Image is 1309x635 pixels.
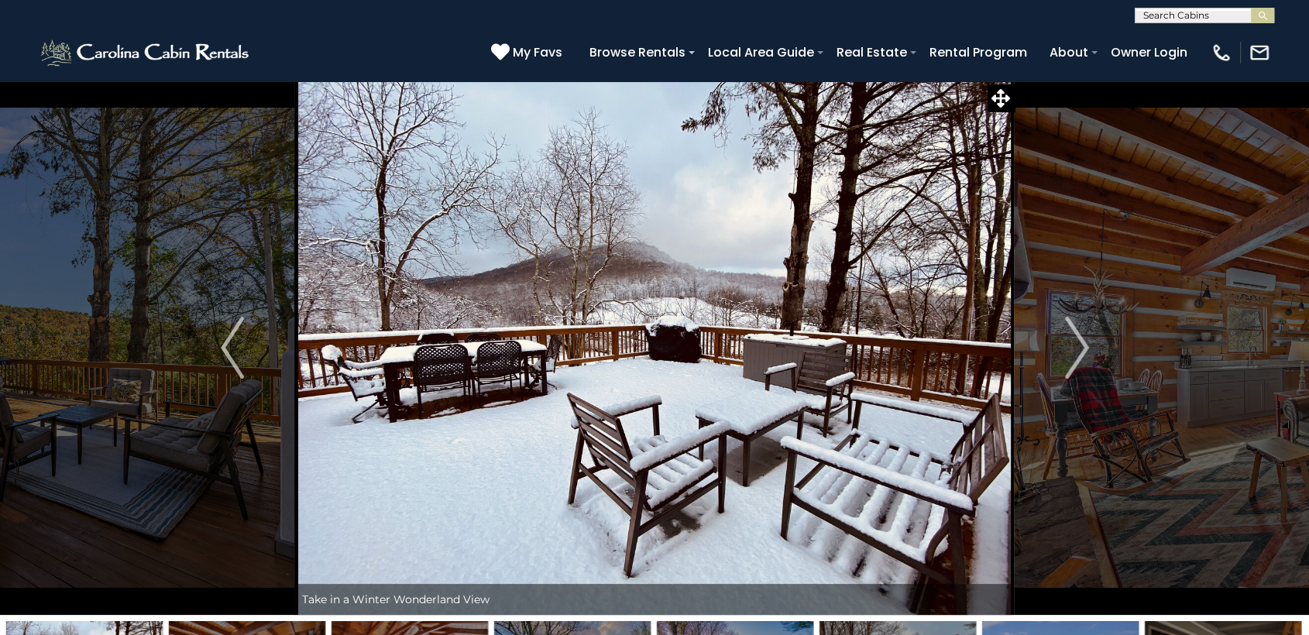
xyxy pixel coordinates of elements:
a: Local Area Guide [700,39,822,66]
a: Browse Rentals [582,39,693,66]
div: Take in a Winter Wonderland View [294,584,1014,615]
button: Previous [170,81,294,615]
span: My Favs [513,43,562,62]
img: White-1-2.png [39,37,253,68]
a: Real Estate [829,39,915,66]
button: Next [1015,81,1139,615]
a: About [1042,39,1096,66]
img: phone-regular-white.png [1211,42,1232,63]
img: arrow [1065,317,1088,379]
a: Owner Login [1103,39,1195,66]
img: arrow [221,317,244,379]
a: Rental Program [922,39,1035,66]
a: My Favs [491,43,566,63]
img: mail-regular-white.png [1249,42,1270,63]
